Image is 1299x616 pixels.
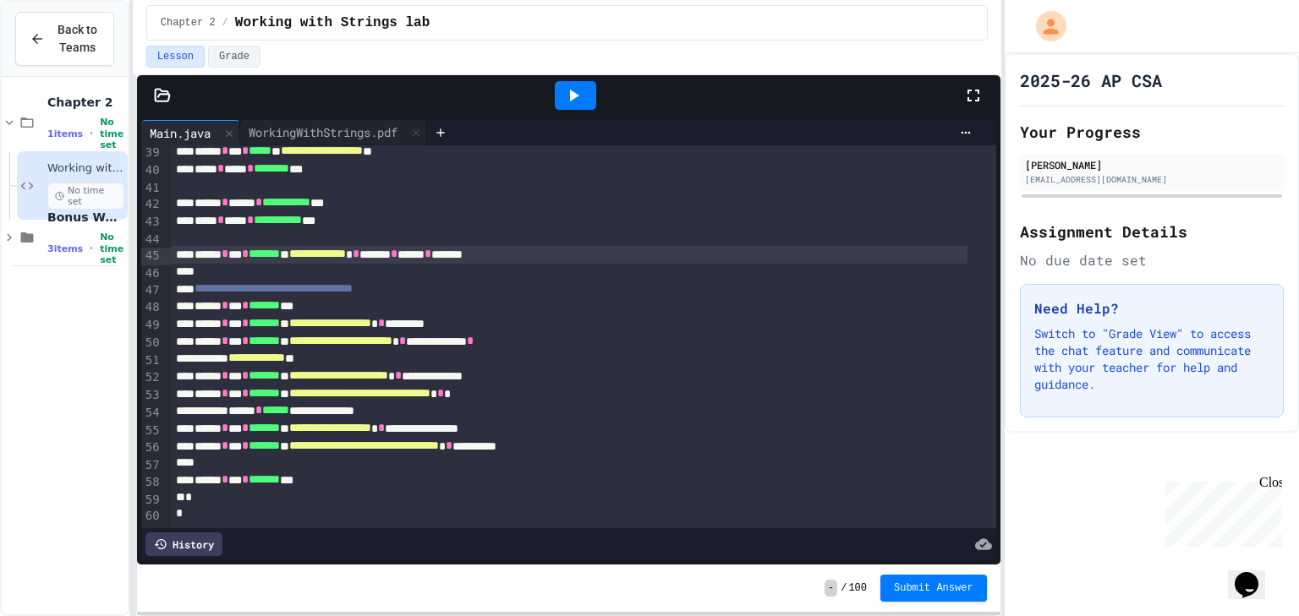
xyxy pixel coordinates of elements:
span: Working with Strings lab [47,161,124,176]
button: Submit Answer [880,575,987,602]
span: No time set [100,117,124,150]
div: WorkingWithStrings.pdf [240,123,406,141]
h1: 2025-26 AP CSA [1020,68,1162,92]
div: Chat with us now!Close [7,7,117,107]
div: 51 [141,352,162,370]
span: • [90,242,93,255]
div: 57 [141,457,162,474]
div: Main.java [141,124,219,142]
span: Back to Teams [55,21,100,57]
span: / [841,581,847,595]
span: No time set [47,183,124,210]
div: 58 [141,474,162,492]
div: 50 [141,335,162,352]
div: 53 [141,387,162,405]
div: [EMAIL_ADDRESS][DOMAIN_NAME] [1025,173,1279,186]
p: Switch to "Grade View" to access the chat feature and communicate with your teacher for help and ... [1034,325,1269,393]
div: 41 [141,180,162,197]
span: • [90,127,93,140]
span: No time set [100,232,124,265]
div: WorkingWithStrings.pdf [240,120,427,145]
h2: Your Progress [1020,120,1284,144]
button: Back to Teams [15,12,114,66]
span: - [825,580,837,597]
button: Lesson [146,46,205,68]
span: / [222,16,228,30]
div: 45 [141,248,162,265]
div: 47 [141,282,162,300]
span: Chapter 2 [47,95,124,110]
div: History [145,532,222,556]
span: 3 items [47,243,83,254]
div: 42 [141,196,162,214]
div: [PERSON_NAME] [1025,157,1279,172]
span: Chapter 2 [161,16,216,30]
div: 48 [141,299,162,317]
span: Bonus Work [47,210,124,225]
div: 52 [141,369,162,387]
div: 46 [141,265,162,282]
span: Working with Strings lab [235,13,430,33]
h2: Assignment Details [1020,220,1284,243]
button: Grade [208,46,260,68]
div: 39 [141,144,162,162]
iframe: chat widget [1159,475,1282,547]
span: Submit Answer [894,581,973,595]
div: Main.java [141,120,240,145]
div: 40 [141,162,162,180]
h3: Need Help? [1034,298,1269,319]
div: My Account [1018,7,1071,46]
div: 44 [141,232,162,248]
div: 49 [141,317,162,335]
div: 43 [141,214,162,232]
span: 1 items [47,128,83,139]
div: 55 [141,422,162,440]
div: No due date set [1020,250,1284,270]
div: 56 [141,439,162,457]
span: 100 [848,581,867,595]
div: 60 [141,508,162,525]
div: 54 [141,405,162,422]
div: 59 [141,492,162,509]
iframe: chat widget [1228,548,1282,599]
